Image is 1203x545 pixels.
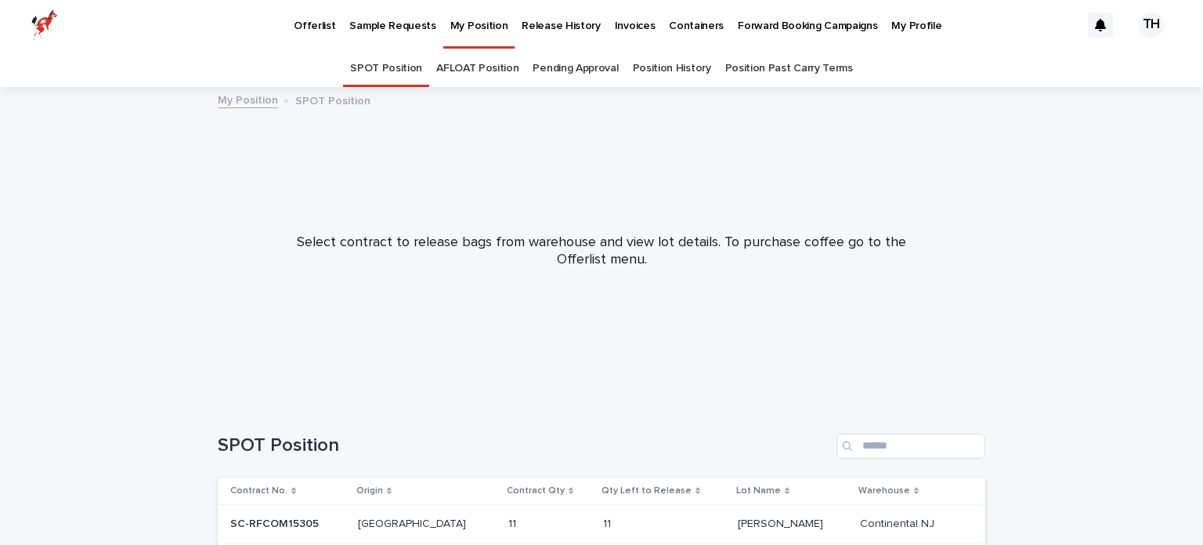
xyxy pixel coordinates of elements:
p: [GEOGRAPHIC_DATA] [358,514,469,531]
p: [PERSON_NAME] [738,514,826,531]
a: Pending Approval [533,50,618,87]
p: Lot Name [736,482,781,500]
p: 11 [508,514,519,531]
a: Position Past Carry Terms [725,50,853,87]
p: Origin [356,482,383,500]
p: Select contract to release bags from warehouse and view lot details. To purchase coffee go to the... [288,234,915,268]
a: Position History [633,50,711,87]
p: Warehouse [858,482,910,500]
img: zttTXibQQrCfv9chImQE [31,9,58,41]
p: 11 [603,514,614,531]
tr: SC-RFCOM15305SC-RFCOM15305 [GEOGRAPHIC_DATA][GEOGRAPHIC_DATA] 1111 1111 [PERSON_NAME][PERSON_NAME... [218,505,985,544]
p: Contract No. [230,482,287,500]
p: Contract Qty [507,482,565,500]
div: TH [1139,13,1164,38]
p: SC-RFCOM15305 [230,514,322,531]
p: Continental NJ [860,514,937,531]
a: My Position [218,90,278,108]
a: AFLOAT Position [436,50,518,87]
p: SPOT Position [295,91,370,108]
h1: SPOT Position [218,434,830,457]
input: Search [836,434,985,459]
p: Qty Left to Release [601,482,692,500]
a: SPOT Position [350,50,422,87]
